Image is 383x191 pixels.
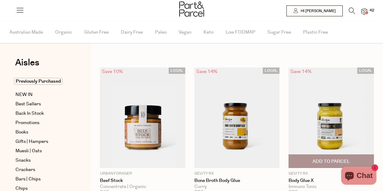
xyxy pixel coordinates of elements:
span: Snacks [15,157,31,164]
a: Back In Stock [15,110,71,117]
span: Books [15,129,28,136]
a: Best Sellers [15,100,71,108]
a: Promotions [15,119,71,127]
a: 42 [361,8,367,15]
span: Bars | Chips [15,176,41,183]
a: NEW IN [15,91,71,98]
a: Aisles [15,58,39,73]
span: Paleo [155,22,167,43]
a: Hi [PERSON_NAME] [286,5,343,16]
span: Aisles [15,56,39,69]
span: Crackers [15,166,35,173]
img: Bone Broth Body Glue [194,68,280,168]
span: NEW IN [15,91,33,98]
div: Concentrate | Organic [100,184,185,189]
span: Hi [PERSON_NAME] [299,8,336,14]
span: Dairy Free [121,22,143,43]
span: Low FODMAP [226,22,255,43]
img: Body Glue X [289,68,374,168]
div: Immuno Tonic [289,184,374,189]
span: Gluten Free [84,22,109,43]
span: LOCAL [357,68,374,74]
a: Beef Stock [100,178,185,183]
span: Previously Purchased [14,78,63,85]
span: Australian Made [9,22,43,43]
span: Promotions [15,119,39,127]
span: Best Sellers [15,100,41,108]
a: Books [15,129,71,136]
a: Previously Purchased [15,78,71,85]
button: Add To Parcel [289,154,374,168]
img: Beef Stock [100,68,185,168]
p: Gevity RX [289,171,374,176]
span: Back In Stock [15,110,44,117]
span: LOCAL [169,68,185,74]
div: Save 14% [289,68,313,76]
img: Part&Parcel [179,2,204,17]
div: Curry [194,184,280,189]
span: Gifts | Hampers [15,138,48,145]
span: Vegan [179,22,191,43]
p: Urban Forager [100,171,185,176]
span: Add To Parcel [312,158,350,165]
a: Muesli | Oats [15,147,71,155]
a: Bars | Chips [15,176,71,183]
a: Bone Broth Body Glue [194,178,280,183]
inbox-online-store-chat: Shopify online store chat [339,166,378,186]
span: Organic [55,22,72,43]
span: Muesli | Oats [15,147,42,155]
div: Save 14% [194,68,219,76]
span: Sugar Free [267,22,291,43]
span: LOCAL [263,68,279,74]
div: Save 10% [100,68,125,76]
a: Snacks [15,157,71,164]
a: Crackers [15,166,71,173]
a: Gifts | Hampers [15,138,71,145]
span: Keto [203,22,213,43]
a: Body Glue X [289,178,374,183]
p: Gevity RX [194,171,280,176]
span: Plastic Free [303,22,328,43]
span: 42 [368,8,376,13]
